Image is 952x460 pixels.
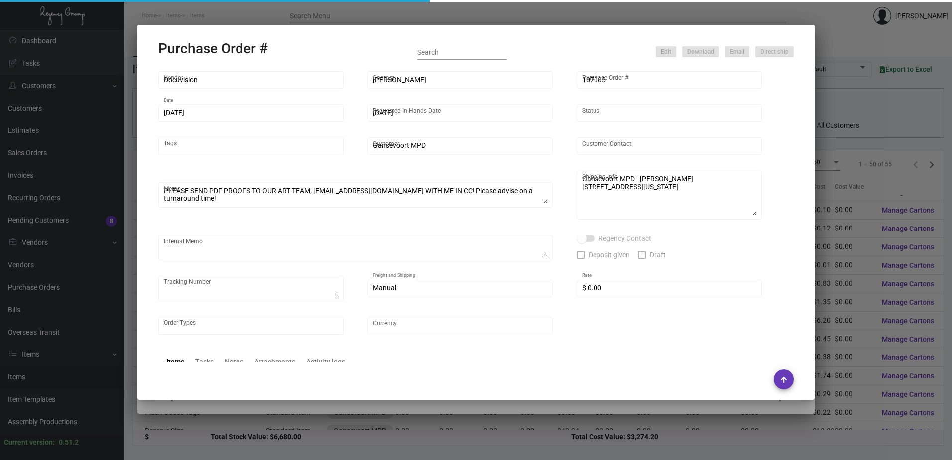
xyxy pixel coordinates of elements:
[650,249,666,261] span: Draft
[656,46,676,57] button: Edit
[687,48,714,56] span: Download
[682,46,719,57] button: Download
[373,284,396,292] span: Manual
[195,357,214,367] div: Tasks
[59,437,79,448] div: 0.51.2
[755,46,794,57] button: Direct ship
[598,232,651,244] span: Regency Contact
[306,357,345,367] div: Activity logs
[760,48,789,56] span: Direct ship
[730,48,744,56] span: Email
[166,357,184,367] div: Items
[225,357,243,367] div: Notes
[4,437,55,448] div: Current version:
[589,249,630,261] span: Deposit given
[158,40,268,57] h2: Purchase Order #
[725,46,749,57] button: Email
[254,357,295,367] div: Attachments
[661,48,671,56] span: Edit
